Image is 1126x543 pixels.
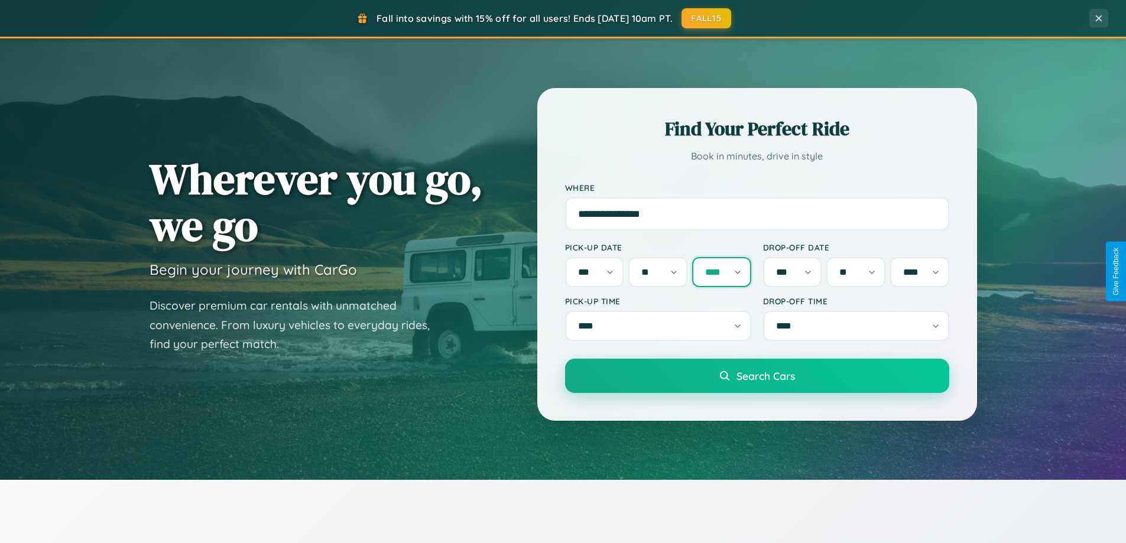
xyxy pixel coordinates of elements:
div: Give Feedback [1112,248,1120,295]
button: Search Cars [565,359,949,393]
h2: Find Your Perfect Ride [565,116,949,142]
span: Fall into savings with 15% off for all users! Ends [DATE] 10am PT. [377,12,673,24]
label: Where [565,183,949,193]
label: Drop-off Date [763,242,949,252]
h3: Begin your journey with CarGo [150,261,357,278]
label: Pick-up Time [565,296,751,306]
span: Search Cars [736,369,795,382]
button: FALL15 [682,8,731,28]
p: Discover premium car rentals with unmatched convenience. From luxury vehicles to everyday rides, ... [150,296,445,354]
p: Book in minutes, drive in style [565,148,949,165]
label: Pick-up Date [565,242,751,252]
h1: Wherever you go, we go [150,155,483,249]
label: Drop-off Time [763,296,949,306]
